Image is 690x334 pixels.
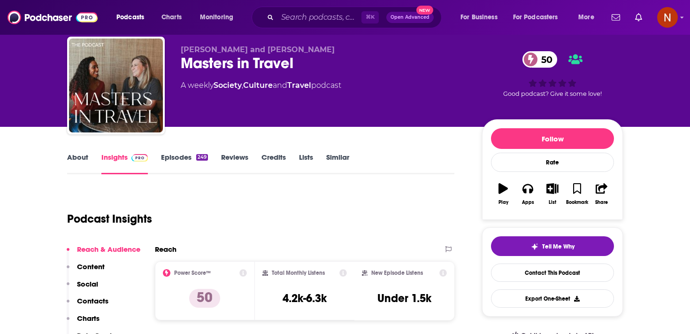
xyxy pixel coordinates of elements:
div: A weekly podcast [181,80,341,91]
a: Show notifications dropdown [608,9,624,25]
button: Reach & Audience [67,245,140,262]
span: Podcasts [116,11,144,24]
a: Society [214,81,242,90]
button: List [540,177,565,211]
button: Apps [515,177,540,211]
a: Reviews [221,153,248,174]
h2: New Episode Listens [371,270,423,276]
span: Good podcast? Give it some love! [503,90,602,97]
div: 50Good podcast? Give it some love! [482,45,623,103]
h1: Podcast Insights [67,212,152,226]
button: Contacts [67,296,108,314]
span: and [273,81,287,90]
img: Podchaser - Follow, Share and Rate Podcasts [8,8,98,26]
h2: Total Monthly Listens [272,270,325,276]
p: Social [77,280,98,288]
div: Bookmark [566,200,588,205]
input: Search podcasts, credits, & more... [277,10,361,25]
button: open menu [507,10,572,25]
button: Share [590,177,614,211]
button: Social [67,280,98,297]
span: Open Advanced [391,15,429,20]
a: About [67,153,88,174]
a: 50 [522,51,557,68]
span: ⌘ K [361,11,379,23]
button: Play [491,177,515,211]
a: Contact This Podcast [491,264,614,282]
button: Open AdvancedNew [386,12,434,23]
img: User Profile [657,7,678,28]
p: Charts [77,314,100,323]
button: open menu [572,10,606,25]
button: Export One-Sheet [491,289,614,308]
div: Play [498,200,508,205]
span: 50 [532,51,557,68]
button: open menu [193,10,245,25]
h2: Power Score™ [174,270,211,276]
a: Credits [261,153,286,174]
span: Logged in as AdelNBM [657,7,678,28]
span: New [416,6,433,15]
a: Show notifications dropdown [631,9,646,25]
h2: Reach [155,245,176,254]
div: Rate [491,153,614,172]
button: Content [67,262,105,280]
button: open menu [110,10,156,25]
a: Lists [299,153,313,174]
span: Charts [161,11,182,24]
div: 249 [196,154,208,161]
button: Charts [67,314,100,331]
span: [PERSON_NAME] and [PERSON_NAME] [181,45,335,54]
button: Follow [491,128,614,149]
a: Travel [287,81,311,90]
a: Charts [155,10,187,25]
img: Podchaser Pro [131,154,148,162]
a: InsightsPodchaser Pro [101,153,148,174]
img: Masters in Travel [69,39,163,132]
p: Reach & Audience [77,245,140,254]
div: Search podcasts, credits, & more... [261,7,451,28]
img: tell me why sparkle [531,243,538,250]
span: , [242,81,243,90]
a: Episodes249 [161,153,208,174]
div: Share [595,200,608,205]
button: Bookmark [565,177,589,211]
a: Culture [243,81,273,90]
p: 50 [189,289,220,308]
button: tell me why sparkleTell Me Why [491,236,614,256]
a: Similar [326,153,349,174]
span: More [578,11,594,24]
div: Apps [522,200,534,205]
button: open menu [454,10,509,25]
h3: Under 1.5k [377,291,431,305]
p: Contacts [77,296,108,305]
span: Monitoring [200,11,233,24]
p: Content [77,262,105,271]
h3: 4.2k-6.3k [283,291,327,305]
button: Show profile menu [657,7,678,28]
div: List [549,200,556,205]
span: For Business [460,11,498,24]
span: For Podcasters [513,11,558,24]
span: Tell Me Why [542,243,575,250]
